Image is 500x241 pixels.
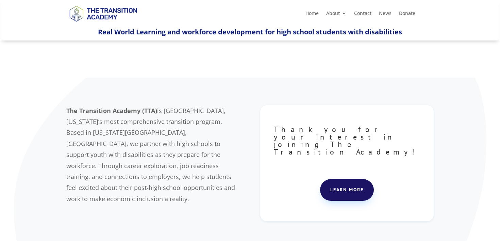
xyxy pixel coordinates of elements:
[305,11,319,18] a: Home
[379,11,391,18] a: News
[66,107,157,115] b: The Transition Academy (TTA)
[326,11,347,18] a: About
[320,179,374,201] a: Learn more
[66,107,235,203] span: is [GEOGRAPHIC_DATA], [US_STATE]’s most comprehensive transition program. Based in [US_STATE][GEO...
[354,11,371,18] a: Contact
[98,27,402,36] span: Real World Learning and workforce development for high school students with disabilities
[66,20,140,27] a: Logo-Noticias
[274,125,419,157] span: Thank you for your interest in joining The Transition Academy!
[399,11,415,18] a: Donate
[66,1,140,26] img: TTA Brand_TTA Primary Logo_Horizontal_Light BG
